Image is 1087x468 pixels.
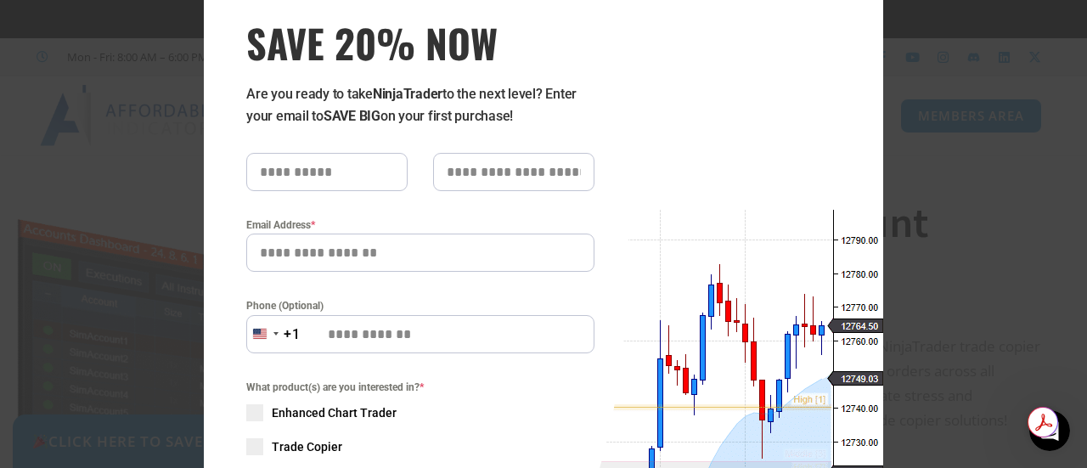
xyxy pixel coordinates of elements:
[373,86,442,102] strong: NinjaTrader
[272,438,342,455] span: Trade Copier
[246,379,594,396] span: What product(s) are you interested in?
[246,404,594,421] label: Enhanced Chart Trader
[246,315,301,353] button: Selected country
[246,438,594,455] label: Trade Copier
[246,19,594,66] span: SAVE 20% NOW
[272,404,397,421] span: Enhanced Chart Trader
[246,217,594,234] label: Email Address
[246,297,594,314] label: Phone (Optional)
[284,324,301,346] div: +1
[246,83,594,127] p: Are you ready to take to the next level? Enter your email to on your first purchase!
[324,108,380,124] strong: SAVE BIG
